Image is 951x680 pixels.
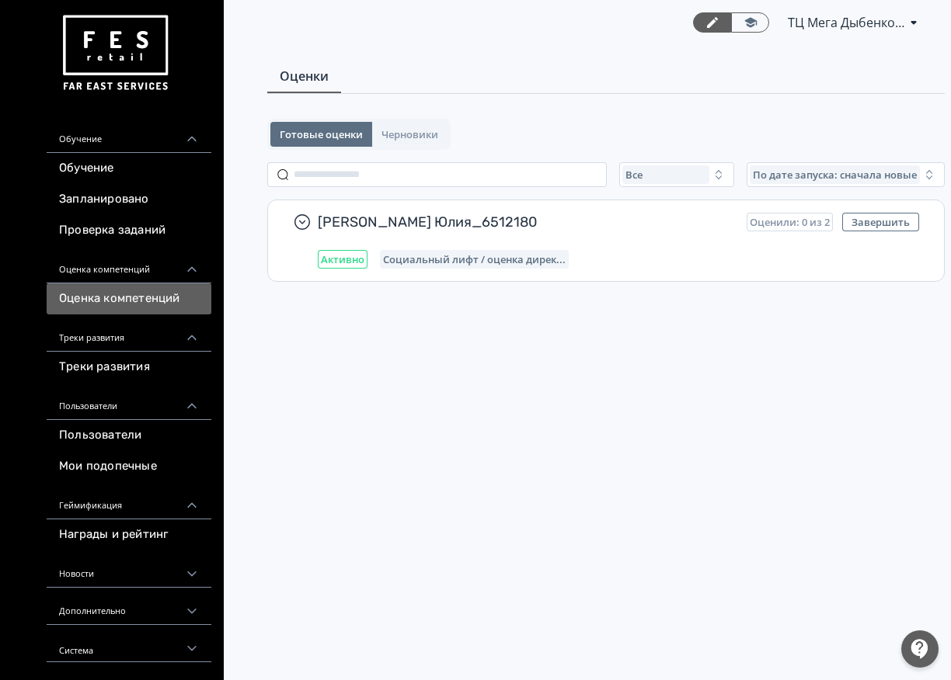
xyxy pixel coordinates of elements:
span: Черновики [381,128,438,141]
span: Активно [321,253,364,265]
div: Обучение [47,116,211,153]
span: Социальный лифт / оценка директора магазина [383,253,566,265]
span: Готовые оценки [280,128,363,141]
div: Треки развития [47,314,211,352]
a: Пользователи [47,420,211,451]
div: Геймификация [47,482,211,519]
button: По дате запуска: сначала новые [747,162,945,187]
button: Черновики [372,122,448,147]
a: Переключиться в режим ученика [731,12,769,33]
a: Проверка заданий [47,215,211,246]
div: Дополнительно [47,588,211,625]
span: ТЦ Мега Дыбенко СПб CR 6512180 [788,13,904,32]
a: Треки развития [47,352,211,383]
img: https://files.teachbase.ru/system/account/57463/logo/medium-936fc5084dd2c598f50a98b9cbe0469a.png [59,9,171,97]
div: Оценка компетенций [47,246,211,283]
div: Пользователи [47,383,211,420]
a: Запланировано [47,184,211,215]
span: Оценки [280,67,329,85]
button: Все [619,162,734,187]
span: Все [625,168,643,181]
span: Оценили: 0 из 2 [750,216,830,228]
a: Оценка компетенций [47,283,211,314]
div: Система [47,625,211,662]
span: По дате запуска: сначала новые [753,168,917,181]
div: Новости [47,550,211,588]
button: Завершить [842,213,919,231]
a: Обучение [47,153,211,184]
button: Готовые оценки [270,122,372,147]
a: Мои подопечные [47,451,211,482]
span: [PERSON_NAME] Юлия_6512180 [318,213,734,231]
a: Награды и рейтинг [47,519,211,550]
